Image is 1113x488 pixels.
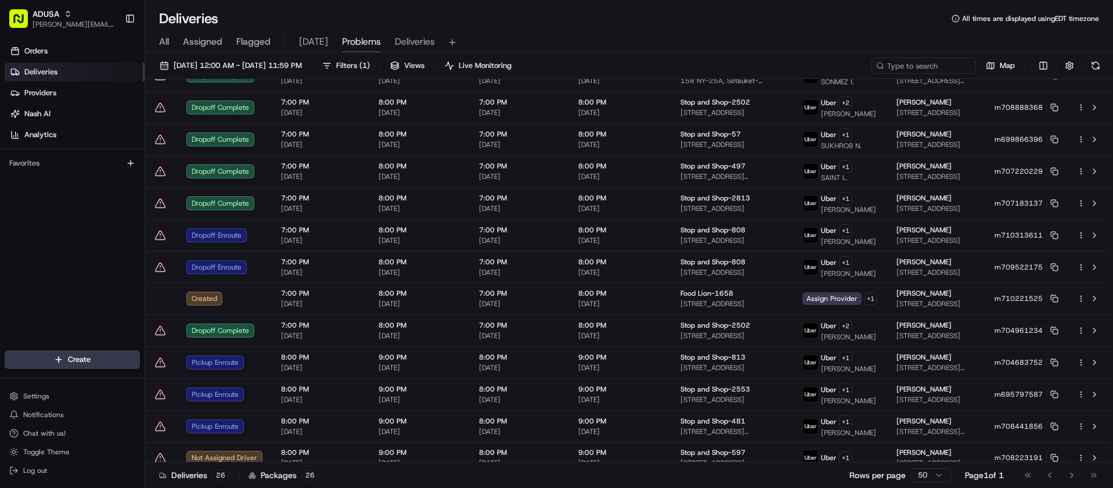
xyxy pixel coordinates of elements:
button: +1 [839,128,852,141]
img: profile_uber_ahold_partner.png [803,419,818,434]
span: [PERSON_NAME] [896,448,952,457]
span: ADUSA [33,8,59,20]
span: [DATE] [578,331,662,340]
span: [PERSON_NAME] [896,162,952,171]
span: [DATE] [281,236,360,245]
span: [STREET_ADDRESS] [680,395,784,404]
button: +1 [839,451,852,464]
span: Assign Provider [802,292,862,305]
span: Deliveries [395,35,435,49]
span: 7:00 PM [281,193,360,203]
span: [DATE] [379,76,460,85]
span: ( 1 ) [359,60,370,71]
div: 📗 [12,170,21,179]
span: [STREET_ADDRESS] [896,236,976,245]
span: [DATE] [479,363,560,372]
span: 9:00 PM [379,448,460,457]
span: 7:00 PM [281,225,360,235]
span: Uber [821,258,837,267]
img: profile_uber_ahold_partner.png [803,196,818,211]
span: Uber [821,353,837,363]
span: Settings [23,392,49,401]
span: Orders [24,46,48,56]
a: 💻API Documentation [93,164,191,185]
span: m704961234 [995,326,1043,335]
a: Powered byPylon [82,196,141,206]
span: [STREET_ADDRESS] [680,458,784,468]
span: Map [1000,60,1015,71]
span: [STREET_ADDRESS] [896,299,976,308]
span: 7:00 PM [479,289,560,298]
span: 158 NY-25A, Setauket- [GEOGRAPHIC_DATA], [GEOGRAPHIC_DATA] 11733, [GEOGRAPHIC_DATA] [680,76,784,85]
span: 9:00 PM [379,353,460,362]
button: m704683752 [995,358,1058,367]
span: [DATE] [281,299,360,308]
p: Rows per page [849,469,906,481]
span: All [159,35,169,49]
span: 8:00 PM [281,353,360,362]
div: Deliveries [159,469,229,481]
span: 8:00 PM [578,289,662,298]
span: 8:00 PM [379,193,460,203]
span: [DATE] [379,458,460,468]
span: [DATE] [479,204,560,213]
span: 8:00 PM [379,321,460,330]
span: [DATE] [299,35,328,49]
span: [DATE] [281,363,360,372]
button: m704961234 [995,326,1058,335]
span: Analytics [24,130,56,140]
button: +1 [864,292,877,305]
span: Log out [23,466,47,475]
button: [PERSON_NAME][EMAIL_ADDRESS][PERSON_NAME][DOMAIN_NAME] [33,20,116,29]
span: 7:00 PM [281,321,360,330]
a: Orders [5,42,145,60]
div: 26 [301,470,319,480]
span: [PERSON_NAME] [896,289,952,298]
span: m707220229 [995,167,1043,176]
div: We're available if you need us! [39,123,147,132]
span: Uber [821,453,837,462]
span: 8:00 PM [379,162,460,171]
span: 8:00 PM [479,448,560,457]
a: Providers [5,84,145,102]
span: [PERSON_NAME] [896,130,952,139]
button: Chat with us! [5,425,140,442]
span: 8:00 PM [578,98,662,107]
button: +1 [839,256,852,269]
span: [DATE] [479,236,560,245]
span: m695797587 [995,390,1043,399]
button: Filters(1) [317,58,375,74]
span: 7:00 PM [281,257,360,267]
span: 8:00 PM [578,257,662,267]
span: 9:00 PM [379,385,460,394]
button: +2 [839,96,852,109]
span: m707183137 [995,199,1043,208]
span: [STREET_ADDRESS] [896,108,976,117]
img: profile_uber_ahold_partner.png [803,323,818,338]
span: [STREET_ADDRESS][PERSON_NAME][PERSON_NAME] [896,427,976,436]
span: [DATE] [578,427,662,436]
span: [DATE] [479,172,560,181]
span: 8:00 PM [578,130,662,139]
span: 8:00 PM [479,417,560,426]
button: Views [385,58,430,74]
span: Knowledge Base [23,168,89,180]
span: [PERSON_NAME] [896,98,952,107]
span: [DATE] [379,236,460,245]
input: Clear [30,75,192,87]
span: [PERSON_NAME] [821,205,876,214]
span: 7:00 PM [479,257,560,267]
span: 7:00 PM [479,193,560,203]
span: [PERSON_NAME] [821,237,876,246]
span: [STREET_ADDRESS] [896,268,976,277]
span: [DATE] [281,108,360,117]
button: Live Monitoring [440,58,517,74]
span: [PERSON_NAME] [896,417,952,426]
span: m708223191 [995,453,1043,462]
span: 9:00 PM [578,417,662,426]
span: [STREET_ADDRESS] [680,268,784,277]
span: Toggle Theme [23,447,70,457]
span: [STREET_ADDRESS][PERSON_NAME] [680,172,784,181]
span: [PERSON_NAME] [821,109,876,119]
span: [DATE] [479,140,560,149]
